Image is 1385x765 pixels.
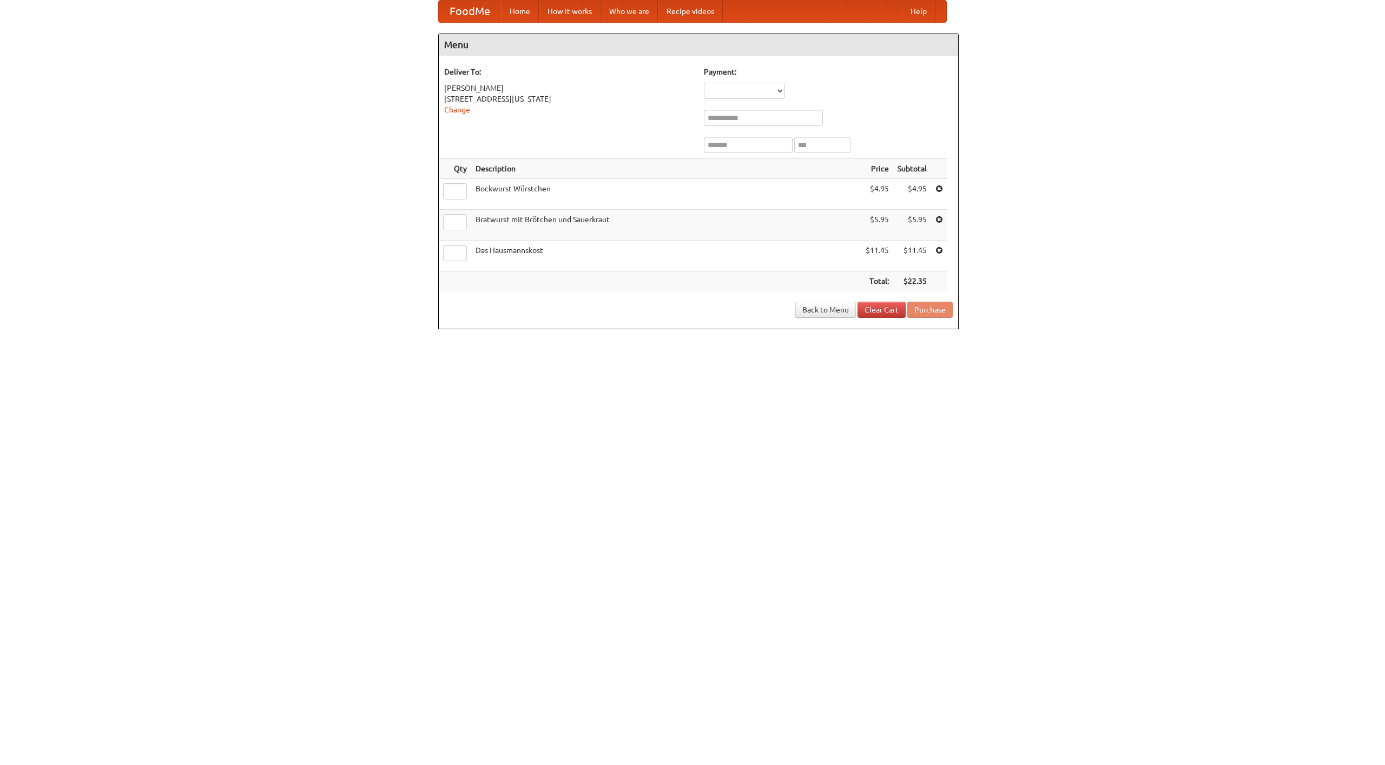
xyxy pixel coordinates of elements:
[893,241,931,271] td: $11.45
[501,1,539,22] a: Home
[861,210,893,241] td: $5.95
[861,179,893,210] td: $4.95
[902,1,935,22] a: Help
[658,1,723,22] a: Recipe videos
[444,66,693,77] h5: Deliver To:
[861,241,893,271] td: $11.45
[907,302,953,318] button: Purchase
[601,1,658,22] a: Who we are
[893,210,931,241] td: $5.95
[444,83,693,94] div: [PERSON_NAME]
[439,159,471,179] th: Qty
[539,1,601,22] a: How it works
[471,210,861,241] td: Bratwurst mit Brötchen und Sauerkraut
[893,159,931,179] th: Subtotal
[471,159,861,179] th: Description
[444,94,693,104] div: [STREET_ADDRESS][US_STATE]
[795,302,856,318] a: Back to Menu
[471,241,861,271] td: Das Hausmannskost
[439,34,958,56] h4: Menu
[439,1,501,22] a: FoodMe
[704,66,953,77] h5: Payment:
[861,159,893,179] th: Price
[861,271,893,291] th: Total:
[444,105,470,114] a: Change
[893,179,931,210] td: $4.95
[471,179,861,210] td: Bockwurst Würstchen
[858,302,906,318] a: Clear Cart
[893,271,931,291] th: $22.35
